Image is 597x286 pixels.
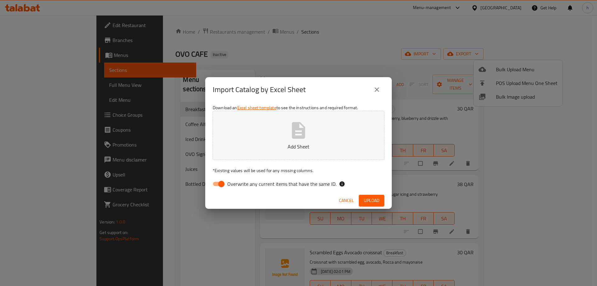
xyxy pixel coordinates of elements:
[222,143,375,150] p: Add Sheet
[359,195,384,206] button: Upload
[369,82,384,97] button: close
[237,104,276,112] a: Excel sheet template
[339,197,354,204] span: Cancel
[339,181,345,187] svg: If the overwrite option isn't selected, then the items that match an existing ID will be ignored ...
[213,85,306,95] h2: Import Catalog by Excel Sheet
[227,180,336,188] span: Overwrite any current items that have the same ID.
[364,197,379,204] span: Upload
[213,167,384,174] p: Existing values will be used for any missing columns.
[336,195,356,206] button: Cancel
[205,102,392,192] div: Download an to see the instructions and required format.
[213,111,384,160] button: Add Sheet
